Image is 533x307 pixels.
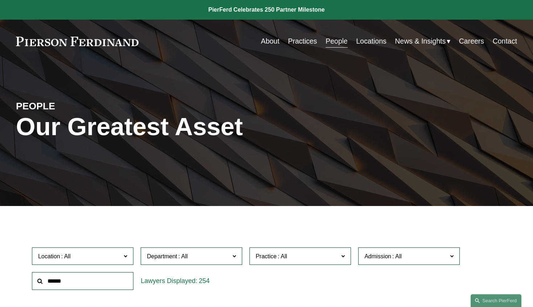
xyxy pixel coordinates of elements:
[471,294,521,307] a: Search this site
[326,34,348,48] a: People
[261,34,280,48] a: About
[395,35,446,48] span: News & Insights
[199,277,210,284] span: 254
[459,34,484,48] a: Careers
[364,253,391,259] span: Admission
[356,34,387,48] a: Locations
[16,113,350,141] h1: Our Greatest Asset
[147,253,177,259] span: Department
[395,34,450,48] a: folder dropdown
[38,253,60,259] span: Location
[256,253,277,259] span: Practice
[493,34,517,48] a: Contact
[16,100,141,113] h4: PEOPLE
[288,34,317,48] a: Practices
